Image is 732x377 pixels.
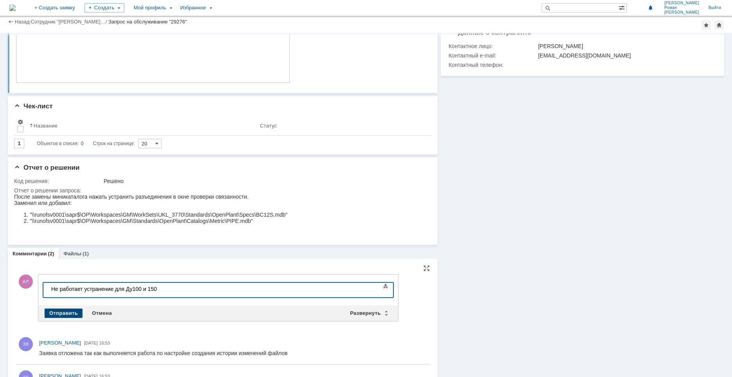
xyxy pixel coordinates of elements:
div: Решено [104,178,426,184]
div: Запрос на обслуживание "29276" [108,19,187,25]
span: Объектов в списке: [37,141,79,146]
a: Перейти на домашнюю страницу [9,5,16,11]
a: [PERSON_NAME] [39,339,81,347]
div: Создать [84,3,124,13]
div: (1) [83,251,89,257]
a: Файлы [63,251,81,257]
div: [PERSON_NAME] [538,43,712,49]
th: Статус [257,116,425,136]
span: [DATE] [84,341,98,345]
span: АР [19,275,33,289]
span: Чек-лист [14,102,53,110]
div: Не работает устранение для Ду100 и 150 [3,3,114,9]
span: [PERSON_NAME] [39,340,81,346]
div: 0 [81,139,84,148]
div: [EMAIL_ADDRESS][DOMAIN_NAME] [538,52,712,59]
div: (2) [48,251,54,257]
div: На всю страницу [423,265,430,271]
div: Код решения: [14,178,102,184]
span: Показать панель инструментов [381,282,390,291]
th: Название [27,116,257,136]
a: Назад [15,19,29,25]
span: Расширенный поиск [619,4,626,11]
div: Отчет о решении запроса: [14,187,427,194]
div: Название [34,123,57,129]
div: Добавить в избранное [701,20,711,30]
a: Сотрудник "[PERSON_NAME]… [31,19,106,25]
span: Настройки [17,119,23,125]
div: | [29,18,30,24]
li: "\\runofsv0001\sapr$\OP\Workspaces\GM\Standards\OpenPlant\Catalogs\Metric\PIPE.mdb" [16,24,273,31]
i: Строк на странице: [37,139,135,148]
div: Сделать домашней страницей [714,20,724,30]
img: logo [9,5,16,11]
span: 16:53 [99,341,110,345]
a: Комментарии [13,251,47,257]
span: Роман [664,5,699,10]
div: / [31,19,109,25]
div: Статус [260,123,277,129]
div: Контактный телефон: [449,62,536,68]
div: Контактное лицо: [449,43,536,49]
li: "\\runofsv0001\sapr$\OP\Workspaces\GM\WorkSets\UKL_3770\Standards\OpenPlant\Specs\BC12S.mdb" [16,18,273,24]
div: Контактный e-mail: [449,52,536,59]
span: [PERSON_NAME] [664,10,699,15]
span: [PERSON_NAME] [664,1,699,5]
span: Отчет о решении [14,164,79,171]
